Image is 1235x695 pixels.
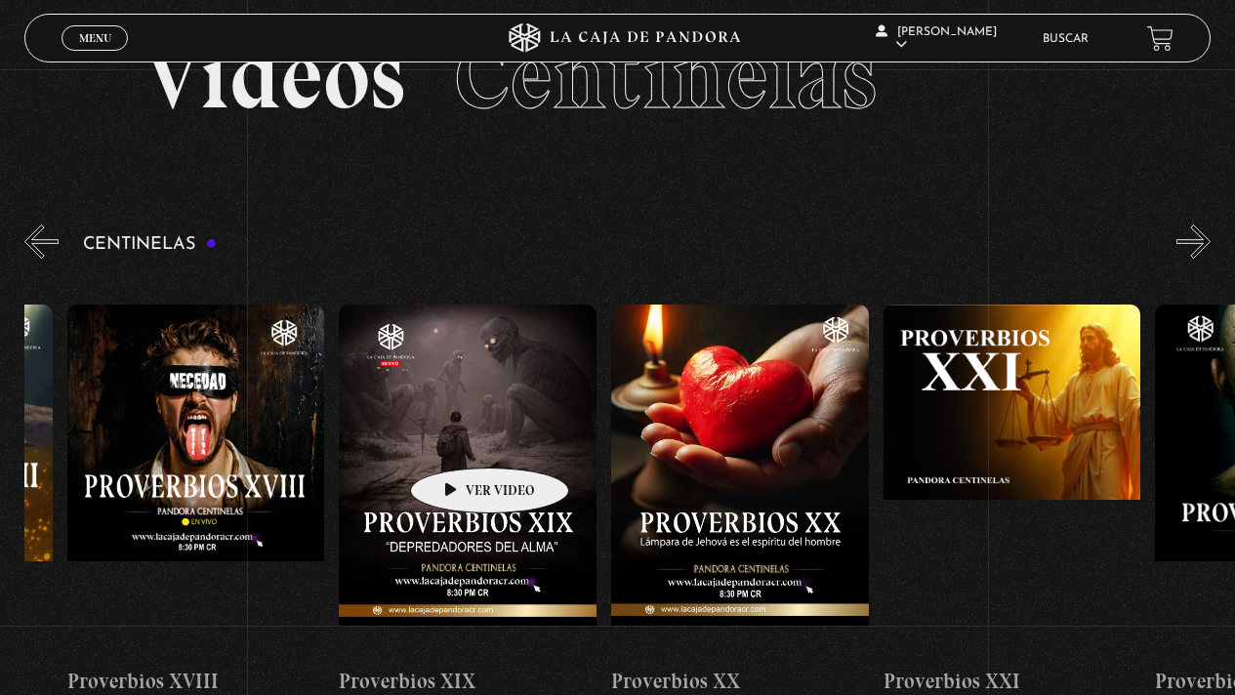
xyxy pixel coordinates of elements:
span: [PERSON_NAME] [876,26,997,51]
span: Centinelas [454,20,877,132]
span: Menu [79,32,111,44]
h2: Videos [144,30,1092,123]
span: Cerrar [72,49,118,62]
a: View your shopping cart [1147,25,1173,52]
button: Next [1176,225,1211,259]
a: Buscar [1043,33,1089,45]
h3: Centinelas [83,235,217,254]
button: Previous [24,225,59,259]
